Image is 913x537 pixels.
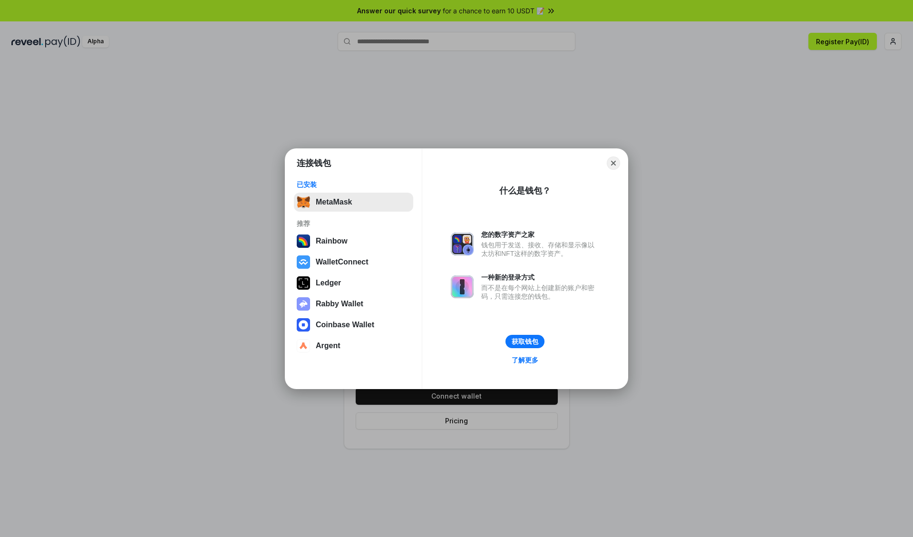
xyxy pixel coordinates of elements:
[316,300,363,308] div: Rabby Wallet
[451,233,474,255] img: svg+xml,%3Csvg%20xmlns%3D%22http%3A%2F%2Fwww.w3.org%2F2000%2Fsvg%22%20fill%3D%22none%22%20viewBox...
[297,339,310,352] img: svg+xml,%3Csvg%20width%3D%2228%22%20height%3D%2228%22%20viewBox%3D%220%200%2028%2028%22%20fill%3D...
[505,335,544,348] button: 获取钱包
[297,255,310,269] img: svg+xml,%3Csvg%20width%3D%2228%22%20height%3D%2228%22%20viewBox%3D%220%200%2028%2028%22%20fill%3D...
[297,318,310,332] img: svg+xml,%3Csvg%20width%3D%2228%22%20height%3D%2228%22%20viewBox%3D%220%200%2028%2028%22%20fill%3D...
[294,232,413,251] button: Rainbow
[294,294,413,313] button: Rabby Wallet
[499,185,551,196] div: 什么是钱包？
[297,195,310,209] img: svg+xml,%3Csvg%20fill%3D%22none%22%20height%3D%2233%22%20viewBox%3D%220%200%2035%2033%22%20width%...
[294,336,413,355] button: Argent
[316,237,348,245] div: Rainbow
[316,198,352,206] div: MetaMask
[512,337,538,346] div: 获取钱包
[294,273,413,293] button: Ledger
[297,234,310,248] img: svg+xml,%3Csvg%20width%3D%22120%22%20height%3D%22120%22%20viewBox%3D%220%200%20120%20120%22%20fil...
[481,283,599,301] div: 而不是在每个网站上创建新的账户和密码，只需连接您的钱包。
[294,315,413,334] button: Coinbase Wallet
[316,258,369,266] div: WalletConnect
[512,356,538,364] div: 了解更多
[297,157,331,169] h1: 连接钱包
[316,279,341,287] div: Ledger
[297,297,310,311] img: svg+xml,%3Csvg%20xmlns%3D%22http%3A%2F%2Fwww.w3.org%2F2000%2Fsvg%22%20fill%3D%22none%22%20viewBox...
[481,230,599,239] div: 您的数字资产之家
[506,354,544,366] a: 了解更多
[297,219,410,228] div: 推荐
[316,321,374,329] div: Coinbase Wallet
[316,342,340,350] div: Argent
[294,253,413,272] button: WalletConnect
[481,241,599,258] div: 钱包用于发送、接收、存储和显示像以太坊和NFT这样的数字资产。
[297,276,310,290] img: svg+xml,%3Csvg%20xmlns%3D%22http%3A%2F%2Fwww.w3.org%2F2000%2Fsvg%22%20width%3D%2228%22%20height%3...
[451,275,474,298] img: svg+xml,%3Csvg%20xmlns%3D%22http%3A%2F%2Fwww.w3.org%2F2000%2Fsvg%22%20fill%3D%22none%22%20viewBox...
[297,180,410,189] div: 已安装
[294,193,413,212] button: MetaMask
[481,273,599,282] div: 一种新的登录方式
[607,156,620,170] button: Close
